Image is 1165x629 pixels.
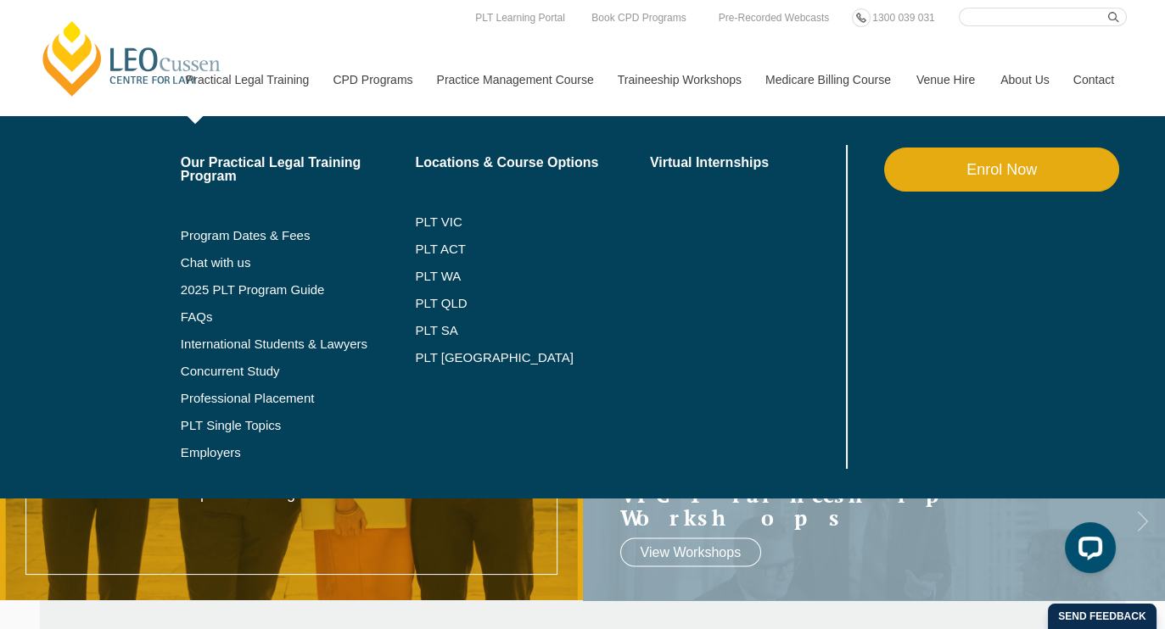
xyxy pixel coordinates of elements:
a: Venue Hire [904,43,988,116]
a: PLT SA [415,324,650,337]
a: 1300 039 031 [868,8,938,27]
a: Concurrent Study [181,365,416,378]
a: PLT [GEOGRAPHIC_DATA] [415,351,650,365]
a: Professional Placement [181,392,416,405]
a: Employers [181,446,416,459]
a: 2025 PLT Program Guide [181,283,373,297]
a: Enrol Now [884,148,1119,192]
a: Medicare Billing Course [753,43,904,116]
a: PLT WA [415,270,608,283]
a: Book CPD Programs [587,8,690,27]
a: Program Dates & Fees [181,229,416,242]
a: View Workshops [620,537,762,566]
a: Practice Management Course [424,43,605,116]
a: About Us [988,43,1061,116]
a: Virtual Internships [650,156,843,170]
a: PLT ACT [415,242,650,256]
a: PLT Single Topics [181,419,416,432]
a: VIC Traineeship Workshops [620,482,1095,529]
a: Our Practical Legal Training Program [181,156,416,183]
a: CPD Programs [320,43,423,116]
a: Traineeship Workshops [605,43,753,116]
a: Chat with us [181,256,416,270]
iframe: LiveChat chat widget [1051,515,1123,587]
a: FAQs [181,310,416,324]
a: International Students & Lawyers [181,337,416,351]
a: Pre-Recorded Webcasts [714,8,834,27]
a: [PERSON_NAME] Centre for Law [38,19,226,98]
span: 1300 039 031 [872,12,934,24]
a: PLT VIC [415,215,650,229]
a: Practical Legal Training [173,43,321,116]
a: PLT QLD [415,297,650,310]
a: Contact [1061,43,1127,116]
a: PLT Learning Portal [471,8,569,27]
a: Locations & Course Options [415,156,650,170]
